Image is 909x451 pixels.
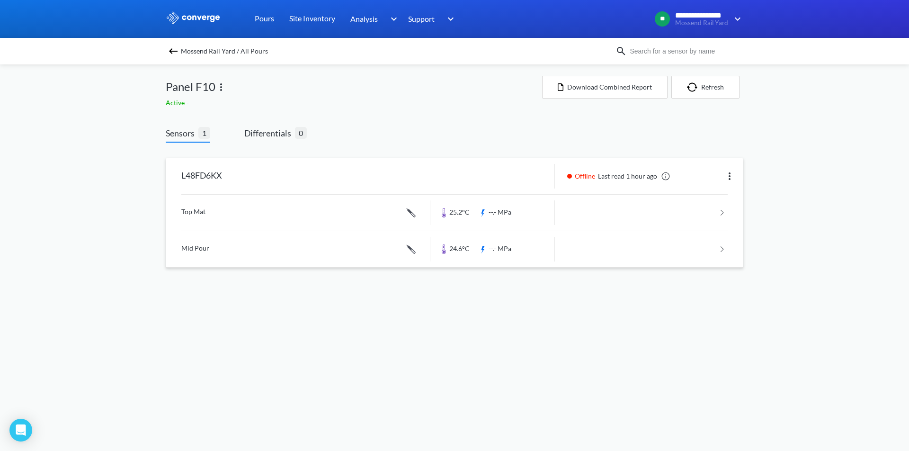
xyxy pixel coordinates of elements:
div: Last read 1 hour ago [562,171,673,181]
img: logo_ewhite.svg [166,11,221,24]
div: L48FD6KX [181,164,222,189]
img: downArrow.svg [728,13,743,25]
img: icon-refresh.svg [687,82,701,92]
img: backspace.svg [168,45,179,57]
img: downArrow.svg [384,13,400,25]
span: 1 [198,127,210,139]
button: Refresh [671,76,740,99]
span: 0 [295,127,307,139]
img: icon-file.svg [558,83,563,91]
img: icon-search.svg [615,45,627,57]
img: more.svg [215,81,227,93]
span: Analysis [350,13,378,25]
button: Download Combined Report [542,76,668,99]
span: Mossend Rail Yard / All Pours [181,45,268,58]
img: more.svg [724,171,735,182]
span: Panel F10 [166,78,215,96]
span: Support [408,13,435,25]
span: - [187,99,191,107]
input: Search for a sensor by name [627,46,741,56]
div: Open Intercom Messenger [9,419,32,442]
span: Sensors [166,126,198,140]
span: Offline [575,171,598,181]
span: Mossend Rail Yard [675,19,728,27]
span: Active [166,99,187,107]
img: downArrow.svg [441,13,456,25]
span: Differentials [244,126,295,140]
